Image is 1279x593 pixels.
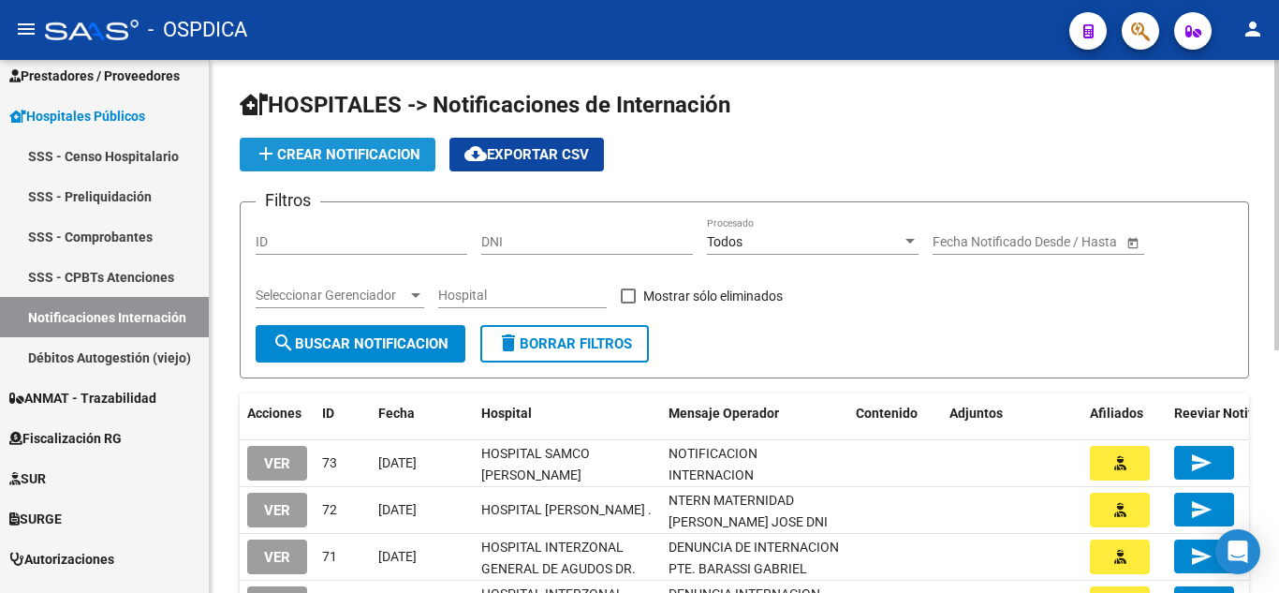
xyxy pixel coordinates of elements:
datatable-header-cell: Fecha [371,393,474,434]
input: Fecha inicio [933,234,1001,250]
span: Seleccionar Gerenciador [256,288,407,304]
span: 73 [322,455,337,470]
span: Prestadores / Proveedores [9,66,180,86]
span: Afiliados [1090,406,1143,421]
div: Open Intercom Messenger [1215,529,1260,574]
span: ANMAT - Trazabilidad [9,388,156,408]
mat-icon: send [1190,452,1213,474]
span: HOSPITALES -> Notificaciones de Internación [240,92,730,118]
button: VER [247,446,307,481]
span: Buscar Notificacion [272,335,448,352]
span: HOSPITAL SAMCO [PERSON_NAME] [481,446,590,482]
span: 71 [322,549,337,564]
span: Hospital [481,406,532,421]
datatable-header-cell: Adjuntos [942,393,1082,434]
datatable-header-cell: ID [315,393,371,434]
span: Autorizaciones [9,549,114,570]
button: Open calendar [1123,232,1142,252]
mat-icon: cloud_download [464,142,487,165]
span: DENUNCIA DE INTERNACION PTE. BARASSI GABRIEL [669,540,839,576]
span: Exportar CSV [464,146,589,163]
mat-icon: delete [497,332,520,354]
span: Contenido [856,406,918,421]
span: ID [322,406,334,421]
span: NOTIFICACION INTERNACION GONZALEZ DALMA [669,446,769,504]
span: Mostrar sólo eliminados [643,285,783,307]
span: Todos [707,234,742,249]
span: Fiscalización RG [9,428,122,449]
span: Mensaje Operador [669,406,779,421]
span: NTERN MATERNIDAD NAVARRO MARIA TITULAR NUÑEZ JOSE DNI 37.170.842 [669,493,828,551]
span: VER [264,549,290,566]
mat-icon: search [272,332,295,354]
div: [DATE] [378,499,466,521]
span: Borrar Filtros [497,335,632,352]
div: [DATE] [378,452,466,474]
span: Crear Notificacion [255,146,420,163]
button: Buscar Notificacion [256,325,465,363]
mat-icon: add [255,142,277,165]
span: Adjuntos [949,406,1003,421]
mat-icon: menu [15,18,37,40]
button: Exportar CSV [449,138,604,171]
mat-icon: person [1242,18,1264,40]
span: 72 [322,502,337,517]
span: Hospitales Públicos [9,106,145,126]
mat-icon: send [1190,545,1213,568]
span: VER [264,455,290,472]
span: HOSPITAL [PERSON_NAME] . [481,502,652,517]
span: SURGE [9,509,62,529]
div: [DATE] [378,546,466,568]
span: - OSPDICA [148,9,247,51]
button: Borrar Filtros [480,325,649,363]
span: Acciones [247,406,301,421]
datatable-header-cell: Contenido [848,393,942,434]
datatable-header-cell: Hospital [474,393,661,434]
datatable-header-cell: Acciones [240,393,315,434]
button: Crear Notificacion [240,138,435,171]
h3: Filtros [256,187,320,214]
button: VER [247,540,307,574]
mat-icon: send [1190,498,1213,521]
span: Fecha [378,406,415,421]
input: Fecha fin [1017,234,1109,250]
datatable-header-cell: Mensaje Operador [661,393,848,434]
button: VER [247,493,307,527]
span: VER [264,502,290,519]
datatable-header-cell: Afiliados [1082,393,1167,434]
span: SUR [9,468,46,489]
